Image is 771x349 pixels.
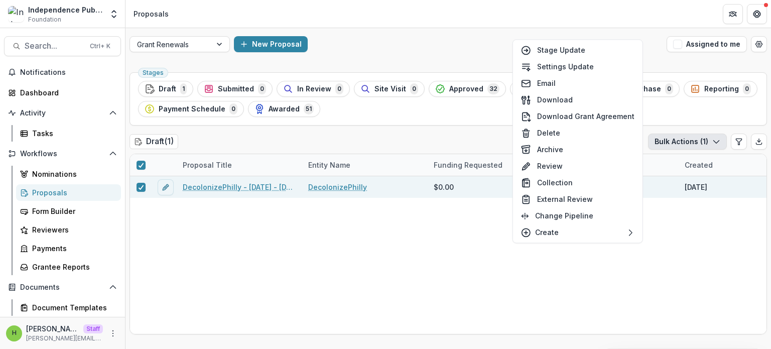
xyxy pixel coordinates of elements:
[20,109,105,118] span: Activity
[107,4,121,24] button: Open entity switcher
[218,85,254,93] span: Submitted
[20,150,105,158] span: Workflows
[32,206,113,216] div: Form Builder
[26,323,79,334] p: [PERSON_NAME]
[130,134,178,149] h2: Draft ( 1 )
[32,224,113,235] div: Reviewers
[197,81,273,97] button: Submitted0
[177,154,302,176] div: Proposal Title
[428,160,508,170] div: Funding Requested
[751,36,767,52] button: Open table manager
[138,81,193,97] button: Draft1
[428,154,553,176] div: Funding Requested
[229,103,237,114] span: 0
[374,85,406,93] span: Site Visit
[177,160,238,170] div: Proposal Title
[535,227,559,238] p: Create
[143,69,164,76] span: Stages
[20,87,113,98] div: Dashboard
[4,279,121,295] button: Open Documents
[667,36,747,52] button: Assigned to me
[32,187,113,198] div: Proposals
[16,184,121,201] a: Proposals
[28,15,61,24] span: Foundation
[158,179,174,195] button: edit
[183,182,296,192] a: DecolonizePhilly - [DATE] - [DATE] IPMF Renewal Application + Report
[449,85,483,93] span: Approved
[8,6,24,22] img: Independence Public Media Foundation
[4,146,121,162] button: Open Workflows
[16,203,121,219] a: Form Builder
[107,327,119,339] button: More
[747,4,767,24] button: Get Help
[159,105,225,113] span: Payment Schedule
[32,128,113,139] div: Tasks
[12,330,17,336] div: Himanshu
[32,169,113,179] div: Nominations
[130,7,173,21] nav: breadcrumb
[26,334,103,343] p: [PERSON_NAME][EMAIL_ADDRESS][DOMAIN_NAME]
[685,182,707,192] div: [DATE]
[16,299,121,316] a: Document Templates
[25,41,84,51] span: Search...
[434,182,454,192] span: $0.00
[684,81,757,97] button: Reporting0
[302,154,428,176] div: Entity Name
[487,83,499,94] span: 32
[648,134,727,150] button: Bulk Actions (1)
[4,64,121,80] button: Notifications
[335,83,343,94] span: 0
[277,81,350,97] button: In Review0
[16,221,121,238] a: Reviewers
[731,134,747,150] button: Edit table settings
[32,262,113,272] div: Grantee Reports
[138,101,244,117] button: Payment Schedule0
[304,103,314,114] span: 51
[4,36,121,56] button: Search...
[134,9,169,19] div: Proposals
[665,83,673,94] span: 0
[180,83,187,94] span: 1
[16,259,121,275] a: Grantee Reports
[159,85,176,93] span: Draft
[4,84,121,101] a: Dashboard
[88,41,112,52] div: Ctrl + K
[16,240,121,257] a: Payments
[234,36,308,52] button: New Proposal
[679,160,719,170] div: Created
[32,302,113,313] div: Document Templates
[308,182,367,192] a: DecolonizePhilly
[32,243,113,254] div: Payments
[20,283,105,292] span: Documents
[258,83,266,94] span: 0
[4,105,121,121] button: Open Activity
[302,160,356,170] div: Entity Name
[743,83,751,94] span: 0
[16,125,121,142] a: Tasks
[354,81,425,97] button: Site Visit0
[248,101,320,117] button: Awarded51
[28,5,103,15] div: Independence Public Media Foundation
[269,105,300,113] span: Awarded
[751,134,767,150] button: Export table data
[83,324,103,333] p: Staff
[410,83,418,94] span: 0
[510,81,581,97] button: Rejected0
[704,85,739,93] span: Reporting
[20,68,117,77] span: Notifications
[16,166,121,182] a: Nominations
[297,85,331,93] span: In Review
[429,81,506,97] button: Approved32
[723,4,743,24] button: Partners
